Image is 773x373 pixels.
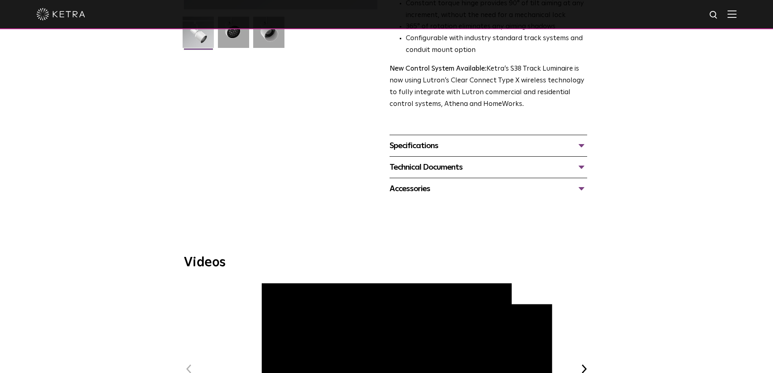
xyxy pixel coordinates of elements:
img: 9e3d97bd0cf938513d6e [253,17,284,54]
img: S38-Track-Luminaire-2021-Web-Square [183,17,214,54]
img: ketra-logo-2019-white [37,8,85,20]
img: search icon [709,10,719,20]
div: Specifications [390,139,587,152]
li: Configurable with industry standard track systems and conduit mount option [406,33,587,56]
div: Technical Documents [390,161,587,174]
strong: New Control System Available: [390,65,487,72]
div: Accessories [390,182,587,195]
img: 3b1b0dc7630e9da69e6b [218,17,249,54]
img: Hamburger%20Nav.svg [728,10,736,18]
h3: Videos [184,256,590,269]
p: Ketra’s S38 Track Luminaire is now using Lutron’s Clear Connect Type X wireless technology to ful... [390,63,587,110]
